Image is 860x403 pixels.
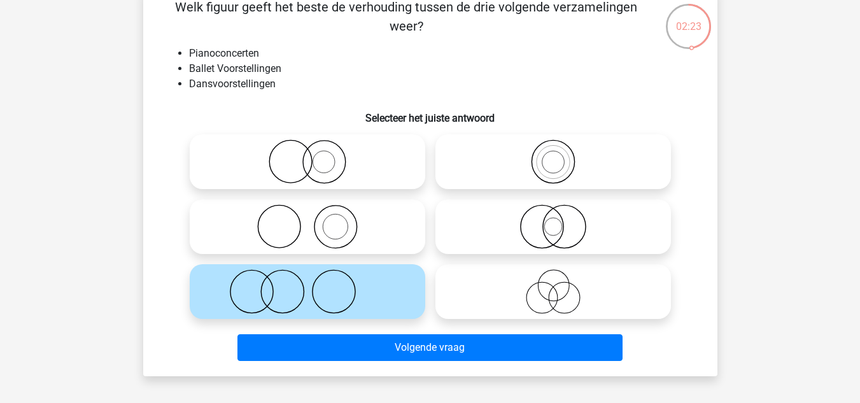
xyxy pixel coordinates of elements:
[189,46,697,61] li: Pianoconcerten
[164,102,697,124] h6: Selecteer het juiste antwoord
[189,61,697,76] li: Ballet Voorstellingen
[189,76,697,92] li: Dansvoorstellingen
[237,334,623,361] button: Volgende vraag
[665,3,712,34] div: 02:23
